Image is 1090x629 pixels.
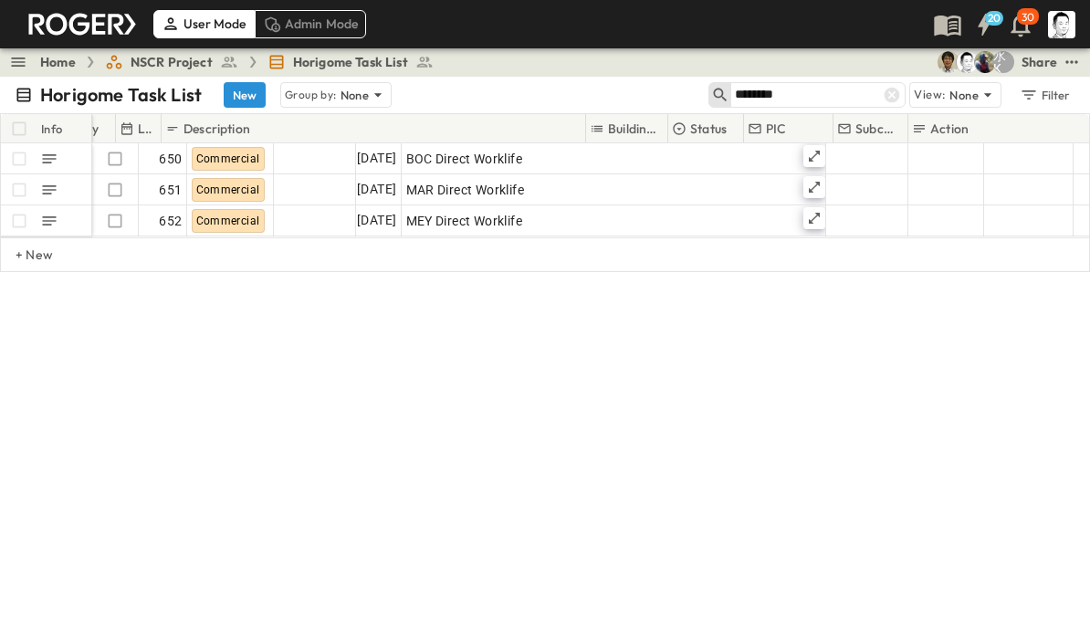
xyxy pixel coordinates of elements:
p: Subcon [855,120,898,138]
button: 20 [966,8,1002,41]
span: NSCR Project [131,53,213,71]
span: MEY Direct Worklife [406,212,523,230]
span: 652 [159,212,182,230]
span: [DATE] [357,179,396,200]
img: 堀米 康介(K.HORIGOME) (horigome@bcd.taisei.co.jp) [956,51,978,73]
span: [DATE] [357,210,396,231]
button: test [1061,51,1083,73]
p: Last Email Date [138,120,152,138]
span: [DATE] [357,148,396,169]
span: Commercial [196,215,260,227]
a: Horigome Task List [267,53,434,71]
p: Status [690,120,727,138]
img: Profile Picture [1048,11,1075,38]
div: User Mode [153,10,255,37]
p: Buildings [608,120,658,138]
p: + New [16,246,26,264]
span: BOC Direct Worklife [406,150,523,168]
span: Commercial [196,152,260,165]
a: NSCR Project [105,53,238,71]
button: New [224,82,266,108]
h6: 20 [988,11,1001,26]
nav: breadcrumbs [40,53,445,71]
p: None [341,86,370,104]
span: MAR Direct Worklife [406,181,525,199]
div: Info [37,114,92,143]
p: PIC [766,120,787,138]
p: Action [930,120,969,138]
p: Description [183,120,250,138]
p: None [949,86,979,104]
div: Share [1022,53,1057,71]
img: Joshua Whisenant (josh@tryroger.com) [974,51,996,73]
button: Filter [1012,82,1075,108]
img: 戸島 太一 (T.TOJIMA) (tzmtit00@pub.taisei.co.jp) [938,51,959,73]
a: Home [40,53,76,71]
div: Filter [1019,85,1071,105]
p: Group by: [285,86,337,104]
div: Info [41,103,63,154]
span: Commercial [196,183,260,196]
span: Horigome Task List [293,53,408,71]
span: 650 [159,150,182,168]
p: View: [914,85,946,105]
p: 30 [1022,10,1034,25]
span: 651 [159,181,182,199]
div: 水口 浩一 (MIZUGUCHI Koichi) (mizuguti@bcd.taisei.co.jp) [992,51,1014,73]
div: Admin Mode [255,10,367,37]
p: Horigome Task List [40,82,202,108]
